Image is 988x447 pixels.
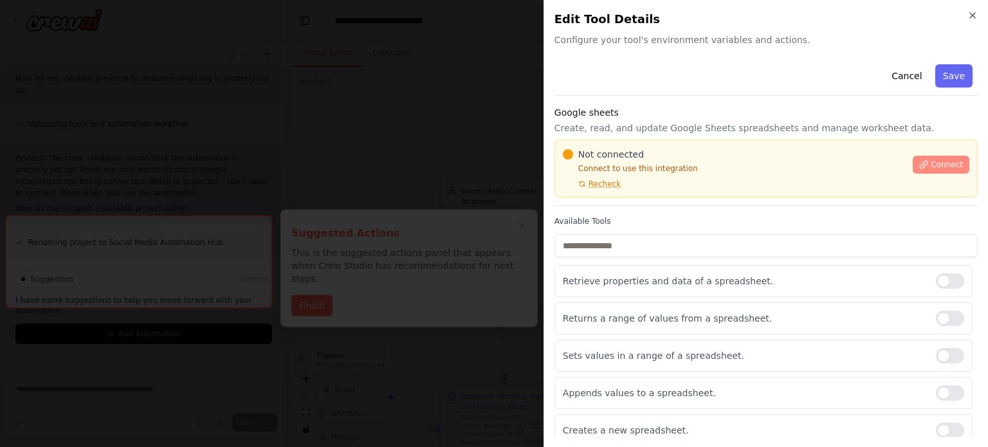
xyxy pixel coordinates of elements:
[554,33,978,46] span: Configure your tool's environment variables and actions.
[554,122,978,134] p: Create, read, and update Google Sheets spreadsheets and manage worksheet data.
[563,163,906,174] p: Connect to use this integration
[563,275,926,287] p: Retrieve properties and data of a spreadsheet.
[913,156,969,174] button: Connect
[578,148,644,161] span: Not connected
[554,10,978,28] h2: Edit Tool Details
[554,216,978,226] label: Available Tools
[884,64,929,87] button: Cancel
[931,160,963,170] span: Connect
[563,387,926,399] p: Appends values to a spreadsheet.
[589,179,621,189] span: Recheck
[554,106,978,119] h3: Google sheets
[563,424,926,437] p: Creates a new spreadsheet.
[563,312,926,325] p: Returns a range of values from a spreadsheet.
[563,349,926,362] p: Sets values in a range of a spreadsheet.
[935,64,973,87] button: Save
[563,179,621,189] button: Recheck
